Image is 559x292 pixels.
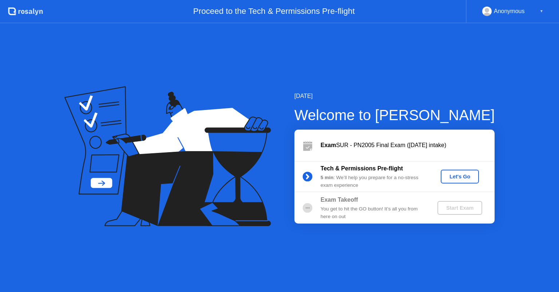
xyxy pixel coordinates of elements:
div: [DATE] [294,92,495,100]
button: Let's Go [441,170,479,184]
div: Welcome to [PERSON_NAME] [294,104,495,126]
div: You get to hit the GO button! It’s all you from here on out [321,205,425,220]
div: Start Exam [440,205,479,211]
b: 5 min [321,175,334,180]
div: Let's Go [444,174,476,179]
div: ▼ [540,7,543,16]
div: Anonymous [494,7,525,16]
div: SUR - PN2005 Final Exam ([DATE] intake) [321,141,495,150]
div: : We’ll help you prepare for a no-stress exam experience [321,174,425,189]
b: Tech & Permissions Pre-flight [321,165,403,171]
b: Exam [321,142,336,148]
button: Start Exam [437,201,482,215]
b: Exam Takeoff [321,197,358,203]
